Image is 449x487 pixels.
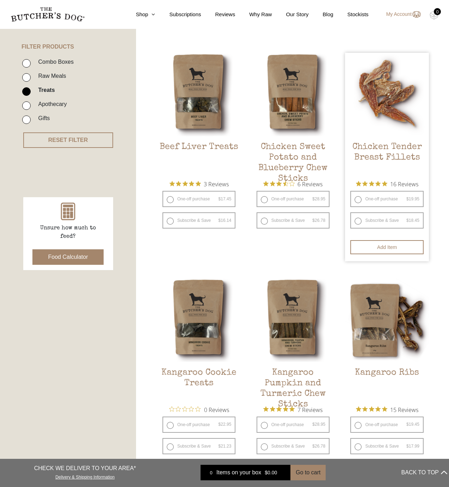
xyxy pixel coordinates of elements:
[251,53,335,175] a: Chicken Sweet Potato and Blueberry Chew SticksChicken Sweet Potato and Blueberry Chew Sticks
[219,196,221,201] span: $
[406,218,419,223] bdi: 18.45
[345,278,429,400] a: Kangaroo RibsKangaroo Ribs
[309,11,333,19] a: Blog
[235,11,272,19] a: Why Raw
[251,53,335,136] img: Chicken Sweet Potato and Blueberry Chew Sticks
[201,465,290,480] a: 0 Items on your box $0.00
[157,368,241,401] h2: Kangaroo Cookie Treats
[345,368,429,401] h2: Kangaroo Ribs
[312,218,325,223] bdi: 26.78
[345,278,429,362] img: Kangaroo Ribs
[345,53,429,175] a: Chicken Tender Breast Fillets
[35,57,74,67] label: Combo Boxes
[206,469,216,476] div: 0
[390,404,418,415] span: 15 Reviews
[157,278,241,362] img: Kangaroo Cookie Treats
[35,99,67,109] label: Apothecary
[406,444,409,449] span: $
[157,278,241,400] a: Kangaroo Cookie TreatsKangaroo Cookie Treats
[155,11,201,19] a: Subscriptions
[272,11,308,19] a: Our Story
[219,422,221,427] span: $
[162,191,235,207] label: One-off purchase
[356,179,418,189] button: Rated 4.9 out of 5 stars from 16 reviews. Jump to reviews.
[406,196,419,201] bdi: 19.95
[34,464,136,473] p: CHECK WE DELIVER TO YOUR AREA*
[122,11,155,19] a: Shop
[265,470,267,475] span: $
[290,465,326,480] button: Go to cart
[406,218,409,223] span: $
[162,417,235,433] label: One-off purchase
[356,404,418,415] button: Rated 4.9 out of 5 stars from 15 reviews. Jump to reviews.
[406,422,409,427] span: $
[257,212,330,229] label: Subscribe & Save
[350,212,423,229] label: Subscribe & Save
[216,468,261,477] span: Items on your box
[406,196,409,201] span: $
[219,444,221,449] span: $
[312,196,325,201] bdi: 28.95
[350,438,423,454] label: Subscribe & Save
[312,196,315,201] span: $
[401,464,447,481] button: BACK TO TOP
[257,191,330,207] label: One-off purchase
[430,11,438,20] img: TBD_Cart-Empty.png
[55,473,115,480] a: Delivery & Shipping Information
[169,404,229,415] button: Rated 0 out of 5 stars from 0 reviews. Jump to reviews.
[333,11,369,19] a: Stockists
[251,142,335,175] h2: Chicken Sweet Potato and Blueberry Chew Sticks
[263,404,322,415] button: Rated 5 out of 5 stars from 7 reviews. Jump to reviews.
[312,218,315,223] span: $
[35,71,66,81] label: Raw Meals
[263,179,322,189] button: Rated 3.7 out of 5 stars from 6 reviews. Jump to reviews.
[35,85,55,95] label: Treats
[157,53,241,136] img: Beef Liver Treats
[251,278,335,400] a: Kangaroo Pumpkin and Turmeric Chew SticksKangaroo Pumpkin and Turmeric Chew Sticks
[350,417,423,433] label: One-off purchase
[219,196,232,201] bdi: 17.45
[257,438,330,454] label: Subscribe & Save
[204,404,229,415] span: 0 Reviews
[219,444,232,449] bdi: 21.23
[350,240,423,254] button: Add item
[312,444,325,449] bdi: 26.78
[297,179,322,189] span: 6 Reviews
[162,212,235,229] label: Subscribe & Save
[219,218,232,223] bdi: 16.14
[157,142,241,175] h2: Beef Liver Treats
[406,444,419,449] bdi: 17.99
[434,8,441,15] div: 0
[204,179,229,189] span: 3 Reviews
[33,224,103,241] p: Unsure how much to feed?
[345,142,429,175] h2: Chicken Tender Breast Fillets
[312,422,325,427] bdi: 28.95
[379,10,421,19] a: My Account
[170,179,229,189] button: Rated 5 out of 5 stars from 3 reviews. Jump to reviews.
[157,53,241,175] a: Beef Liver TreatsBeef Liver Treats
[35,113,50,123] label: Gifts
[251,278,335,362] img: Kangaroo Pumpkin and Turmeric Chew Sticks
[390,179,418,189] span: 16 Reviews
[23,132,113,148] button: RESET FILTER
[350,191,423,207] label: One-off purchase
[312,444,315,449] span: $
[297,404,322,415] span: 7 Reviews
[312,422,315,427] span: $
[162,438,235,454] label: Subscribe & Save
[251,368,335,401] h2: Kangaroo Pumpkin and Turmeric Chew Sticks
[219,422,232,427] bdi: 22.95
[406,422,419,427] bdi: 19.45
[219,218,221,223] span: $
[265,470,277,475] bdi: 0.00
[32,249,104,265] button: Food Calculator
[257,417,330,433] label: One-off purchase
[201,11,235,19] a: Reviews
